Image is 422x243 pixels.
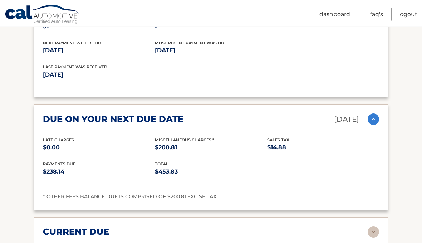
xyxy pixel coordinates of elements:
[334,113,359,126] p: [DATE]
[155,143,267,153] p: $200.81
[155,41,227,46] span: Most Recent Payment Was Due
[43,227,109,238] h2: current due
[155,167,267,177] p: $453.83
[43,70,211,80] p: [DATE]
[43,138,74,143] span: Late Charges
[43,114,183,125] h2: due on your next due date
[370,8,383,21] a: FAQ's
[267,138,289,143] span: Sales Tax
[43,193,379,201] div: * OTHER FEES BALANCE DUE IS COMPRISED OF $200.81 EXCISE TAX
[368,114,379,125] img: accordion-active.svg
[319,8,350,21] a: Dashboard
[43,162,75,167] span: Payments Due
[43,46,155,56] p: [DATE]
[43,41,104,46] span: Next Payment will be due
[43,143,155,153] p: $0.00
[368,227,379,238] img: accordion-rest.svg
[43,167,155,177] p: $238.14
[267,143,379,153] p: $14.88
[155,46,267,56] p: [DATE]
[155,138,214,143] span: Miscellaneous Charges *
[5,5,80,25] a: Cal Automotive
[43,65,107,70] span: Last Payment was received
[155,162,168,167] span: total
[398,8,417,21] a: Logout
